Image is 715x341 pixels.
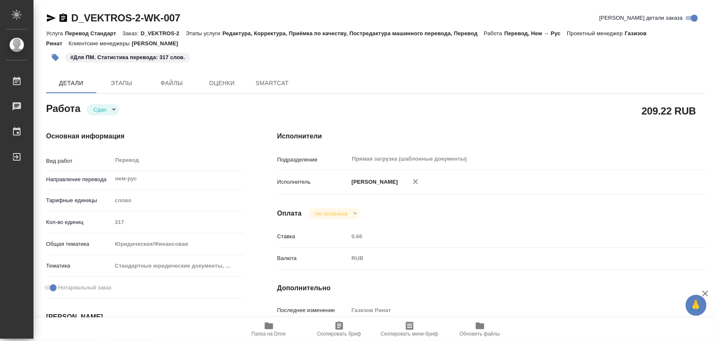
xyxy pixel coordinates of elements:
[567,30,625,36] p: Проектный менеджер
[222,30,484,36] p: Редактура, Корректура, Приёмка по качеству, Постредактура машинного перевода, Перевод
[46,240,112,248] p: Общая тематика
[46,48,65,67] button: Добавить тэг
[381,331,438,337] span: Скопировать мини-бриф
[65,30,122,36] p: Перевод Стандарт
[46,196,112,205] p: Тарифные единицы
[445,318,515,341] button: Обновить файлы
[132,40,185,47] p: [PERSON_NAME]
[46,218,112,226] p: Кол-во единиц
[112,216,243,228] input: Пустое поле
[374,318,445,341] button: Скопировать мини-бриф
[71,12,180,23] a: D_VEKTROS-2-WK-007
[202,78,242,89] span: Оценки
[69,40,132,47] p: Клиентские менеджеры
[152,78,192,89] span: Файлы
[51,78,91,89] span: Детали
[312,210,350,217] button: Не оплачена
[642,104,696,118] h2: 209.22 RUB
[112,193,243,208] div: слово
[348,304,670,316] input: Пустое поле
[277,156,349,164] p: Подразделение
[504,30,567,36] p: Перевод, Нем → Рус
[277,131,706,141] h4: Исполнители
[689,297,703,314] span: 🙏
[277,208,302,219] h4: Оплата
[70,53,185,62] p: #Для ПМ. Статистика перевода: 317 слов.
[91,106,109,113] button: Сдан
[304,318,374,341] button: Скопировать бриф
[65,53,191,60] span: Для ПМ. Статистика перевода: 317 слов.
[686,295,707,316] button: 🙏
[46,131,244,141] h4: Основная информация
[186,30,222,36] p: Этапы услуги
[46,30,65,36] p: Услуга
[101,78,142,89] span: Этапы
[459,331,500,337] span: Обновить файлы
[46,157,112,165] p: Вид работ
[308,208,360,219] div: Сдан
[46,262,112,270] p: Тематика
[58,13,68,23] button: Скопировать ссылку
[348,251,670,266] div: RUB
[58,284,111,292] span: Нотариальный заказ
[234,318,304,341] button: Папка на Drive
[317,331,361,337] span: Скопировать бриф
[484,30,504,36] p: Работа
[348,230,670,242] input: Пустое поле
[252,78,292,89] span: SmartCat
[348,178,398,186] p: [PERSON_NAME]
[141,30,186,36] p: D_VEKTROS-2
[252,331,286,337] span: Папка на Drive
[112,259,243,273] div: Стандартные юридические документы, договоры, уставы
[46,312,244,322] h4: [PERSON_NAME]
[277,254,349,263] p: Валюта
[277,178,349,186] p: Исполнитель
[277,283,706,293] h4: Дополнительно
[122,30,140,36] p: Заказ:
[599,14,683,22] span: [PERSON_NAME] детали заказа
[46,13,56,23] button: Скопировать ссылку для ЯМессенджера
[277,232,349,241] p: Ставка
[87,104,119,115] div: Сдан
[46,175,112,184] p: Направление перевода
[46,100,80,115] h2: Работа
[406,172,425,191] button: Удалить исполнителя
[277,306,349,315] p: Последнее изменение
[112,237,243,251] div: Юридическая/Финансовая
